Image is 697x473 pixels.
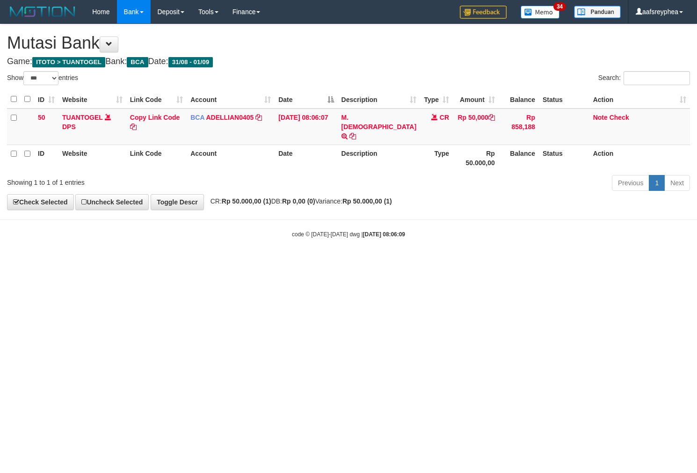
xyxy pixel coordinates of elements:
[574,6,621,18] img: panduan.png
[7,194,74,210] a: Check Selected
[206,197,392,205] span: CR: DB: Variance:
[7,57,690,66] h4: Game: Bank: Date:
[275,90,337,109] th: Date: activate to sort column descending
[553,2,566,11] span: 34
[32,57,105,67] span: ITOTO > TUANTOGEL
[75,194,149,210] a: Uncheck Selected
[34,90,58,109] th: ID: activate to sort column ascending
[126,90,187,109] th: Link Code: activate to sort column ascending
[255,114,262,121] a: Copy ADELLIAN0405 to clipboard
[460,6,507,19] img: Feedback.jpg
[440,114,449,121] span: CR
[453,109,499,145] td: Rp 50,000
[168,57,213,67] span: 31/08 - 01/09
[130,114,180,131] a: Copy Link Code
[62,114,103,121] a: TUANTOGEL
[187,90,275,109] th: Account: activate to sort column ascending
[499,109,539,145] td: Rp 858,188
[499,90,539,109] th: Balance
[58,109,126,145] td: DPS
[7,174,283,187] div: Showing 1 to 1 of 1 entries
[453,90,499,109] th: Amount: activate to sort column ascending
[612,175,649,191] a: Previous
[453,145,499,171] th: Rp 50.000,00
[593,114,608,121] a: Note
[127,57,148,67] span: BCA
[222,197,271,205] strong: Rp 50.000,00 (1)
[420,145,453,171] th: Type
[363,231,405,238] strong: [DATE] 08:06:09
[649,175,665,191] a: 1
[610,114,629,121] a: Check
[664,175,690,191] a: Next
[420,90,453,109] th: Type: activate to sort column ascending
[521,6,560,19] img: Button%20Memo.svg
[539,145,589,171] th: Status
[23,71,58,85] select: Showentries
[190,114,204,121] span: BCA
[282,197,315,205] strong: Rp 0,00 (0)
[341,114,416,131] a: M. [DEMOGRAPHIC_DATA]
[589,90,690,109] th: Action: activate to sort column ascending
[126,145,187,171] th: Link Code
[7,34,690,52] h1: Mutasi Bank
[624,71,690,85] input: Search:
[187,145,275,171] th: Account
[598,71,690,85] label: Search:
[275,145,337,171] th: Date
[58,145,126,171] th: Website
[292,231,405,238] small: code © [DATE]-[DATE] dwg |
[539,90,589,109] th: Status
[275,109,337,145] td: [DATE] 08:06:07
[7,5,78,19] img: MOTION_logo.png
[499,145,539,171] th: Balance
[38,114,45,121] span: 50
[7,71,78,85] label: Show entries
[488,114,495,121] a: Copy Rp 50,000 to clipboard
[342,197,392,205] strong: Rp 50.000,00 (1)
[34,145,58,171] th: ID
[151,194,204,210] a: Toggle Descr
[58,90,126,109] th: Website: activate to sort column ascending
[589,145,690,171] th: Action
[338,145,420,171] th: Description
[338,90,420,109] th: Description: activate to sort column ascending
[206,114,254,121] a: ADELLIAN0405
[349,132,356,140] a: Copy M. IMAM to clipboard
